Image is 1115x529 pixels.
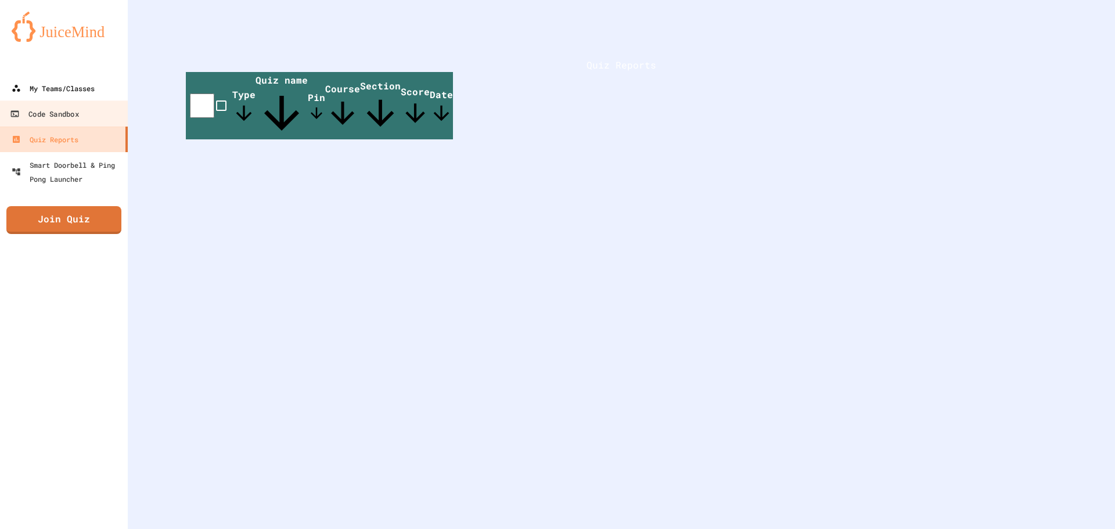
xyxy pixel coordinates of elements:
[6,206,121,234] a: Join Quiz
[10,107,78,121] div: Code Sandbox
[12,12,116,42] img: logo-orange.svg
[190,93,214,118] input: select all desserts
[12,132,78,146] div: Quiz Reports
[256,74,308,139] span: Quiz name
[308,91,325,122] span: Pin
[12,81,95,95] div: My Teams/Classes
[325,82,360,131] span: Course
[430,88,453,125] span: Date
[232,88,256,125] span: Type
[360,80,401,134] span: Section
[12,158,123,186] div: Smart Doorbell & Ping Pong Launcher
[186,58,1057,72] h1: Quiz Reports
[401,85,430,128] span: Score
